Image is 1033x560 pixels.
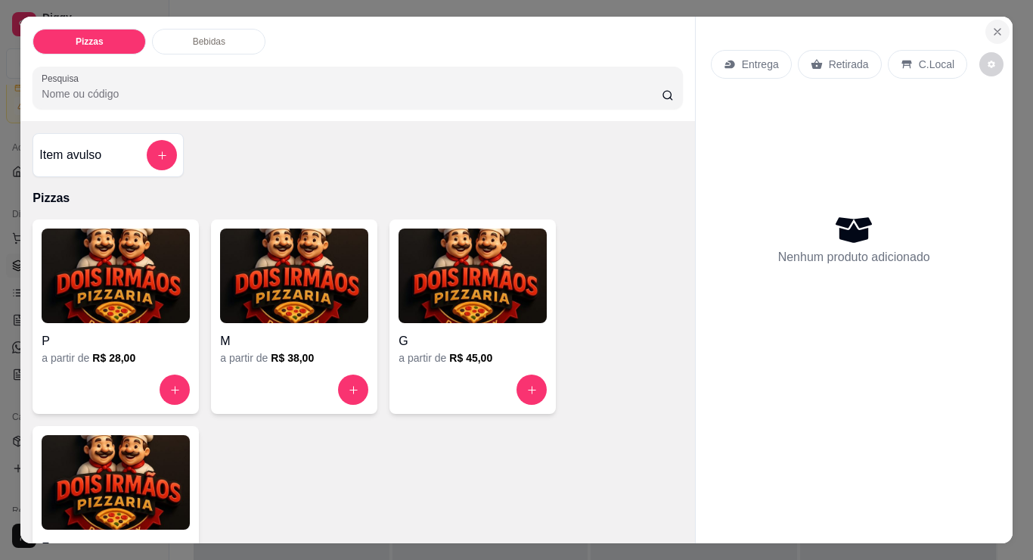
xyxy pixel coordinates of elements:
[516,375,547,405] button: increase-product-quantity
[147,140,177,170] button: add-separate-item
[220,229,368,323] img: product-image
[399,229,547,323] img: product-image
[742,57,779,72] p: Entrega
[919,57,954,72] p: C.Local
[92,350,135,366] h6: R$ 28,00
[42,86,662,101] input: Pesquisa
[42,229,190,323] img: product-image
[42,539,190,557] h4: F
[160,375,190,405] button: increase-product-quantity
[193,36,225,48] p: Bebidas
[271,350,314,366] h6: R$ 38,00
[76,36,104,48] p: Pizzas
[979,52,1004,76] button: decrease-product-quantity
[449,350,492,366] h6: R$ 45,00
[399,350,547,366] div: a partir de
[42,332,190,350] h4: P
[220,350,368,366] div: a partir de
[39,146,101,164] h4: Item avulso
[829,57,869,72] p: Retirada
[42,350,190,366] div: a partir de
[399,332,547,350] h4: G
[33,189,682,207] p: Pizzas
[42,72,84,85] label: Pesquisa
[778,248,930,266] p: Nenhum produto adicionado
[42,435,190,530] img: product-image
[985,20,1010,44] button: Close
[338,375,368,405] button: increase-product-quantity
[220,332,368,350] h4: M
